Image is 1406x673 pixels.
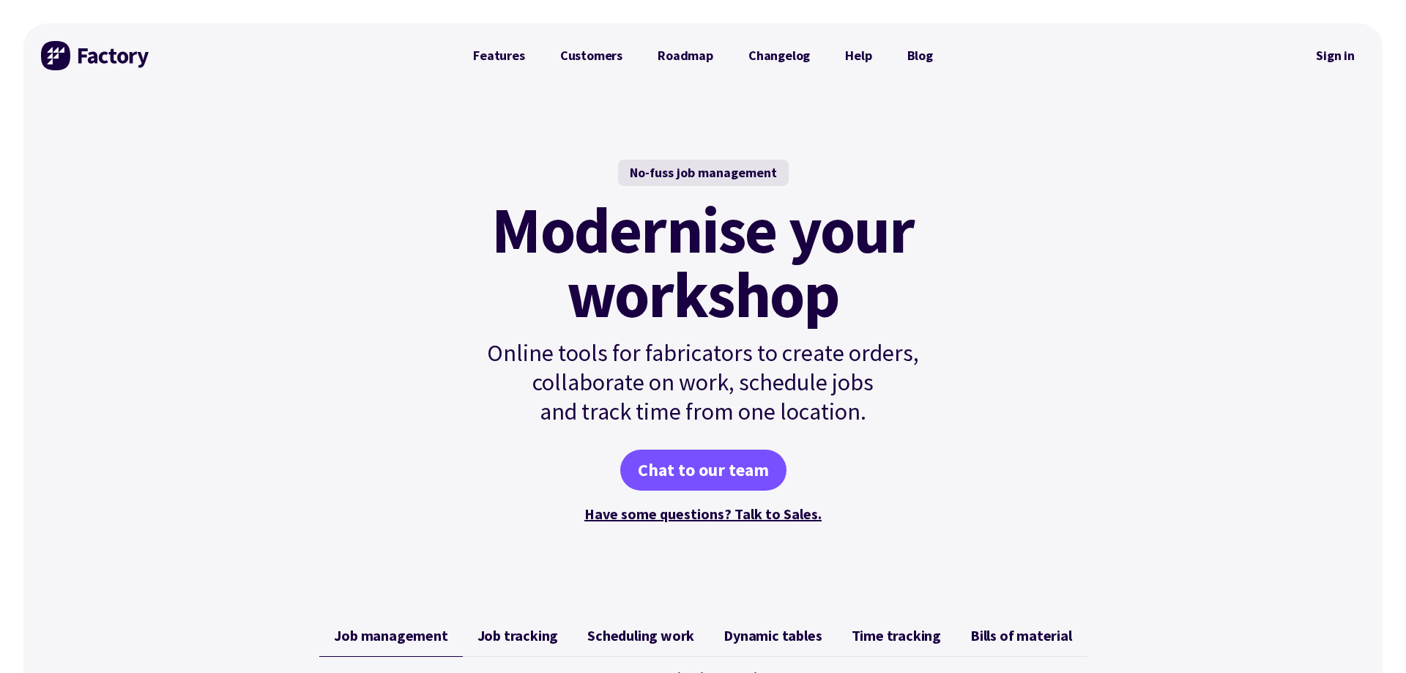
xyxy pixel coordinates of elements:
span: Job management [334,627,447,644]
a: Blog [890,41,951,70]
span: Time tracking [852,627,941,644]
a: Features [455,41,543,70]
span: Dynamic tables [724,627,822,644]
mark: Modernise your workshop [491,198,914,327]
img: Factory [41,41,151,70]
span: Bills of material [970,627,1072,644]
a: Customers [543,41,640,70]
nav: Secondary Navigation [1306,39,1365,72]
a: Sign in [1306,39,1365,72]
a: Roadmap [640,41,731,70]
div: No-fuss job management [618,160,789,186]
a: Chat to our team [620,450,786,491]
span: Scheduling work [587,627,694,644]
a: Changelog [731,41,827,70]
a: Help [827,41,889,70]
nav: Primary Navigation [455,41,951,70]
a: Have some questions? Talk to Sales. [584,505,822,523]
span: Job tracking [477,627,559,644]
p: Online tools for fabricators to create orders, collaborate on work, schedule jobs and track time ... [455,338,951,426]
